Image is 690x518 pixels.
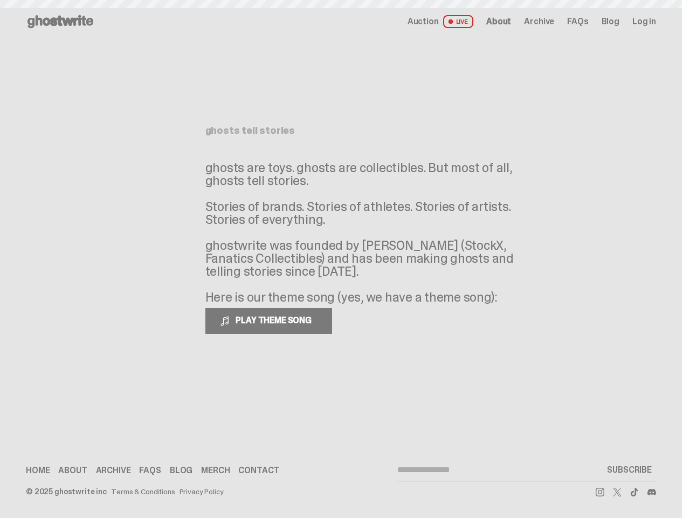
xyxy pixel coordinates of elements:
[26,488,107,495] div: © 2025 ghostwrite inc
[231,315,318,326] span: PLAY THEME SONG
[26,466,50,475] a: Home
[205,308,332,334] button: PLAY THEME SONG
[111,488,175,495] a: Terms & Conditions
[201,466,230,475] a: Merch
[524,17,554,26] a: Archive
[205,126,477,135] h1: ghosts tell stories
[238,466,279,475] a: Contact
[58,466,87,475] a: About
[603,459,656,481] button: SUBSCRIBE
[443,15,474,28] span: LIVE
[96,466,131,475] a: Archive
[408,15,473,28] a: Auction LIVE
[180,488,224,495] a: Privacy Policy
[139,466,161,475] a: FAQs
[602,17,619,26] a: Blog
[408,17,439,26] span: Auction
[567,17,588,26] a: FAQs
[170,466,192,475] a: Blog
[486,17,511,26] a: About
[205,161,529,304] p: ghosts are toys. ghosts are collectibles. But most of all, ghosts tell stories. Stories of brands...
[632,17,656,26] a: Log in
